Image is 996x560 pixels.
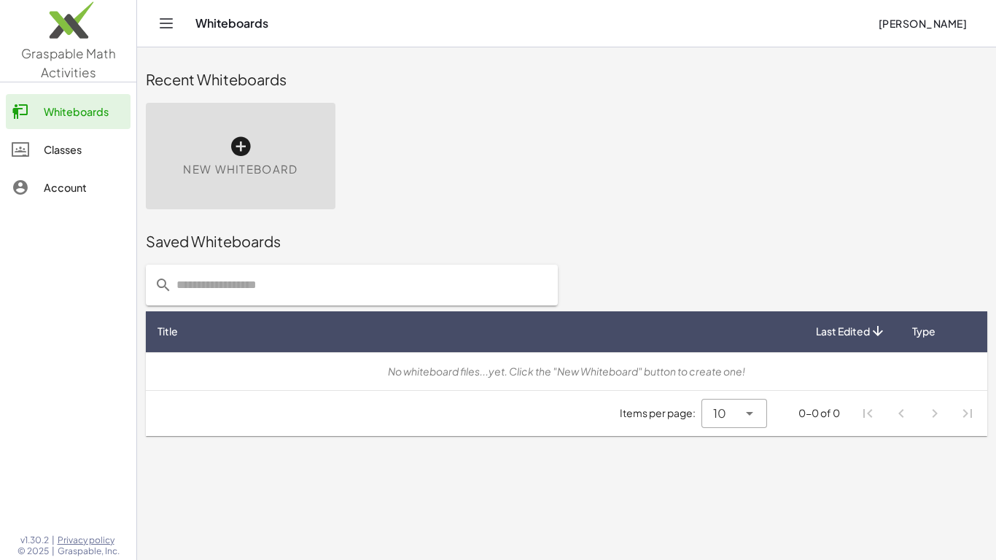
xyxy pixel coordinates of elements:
[155,12,178,35] button: Toggle navigation
[146,231,987,252] div: Saved Whiteboards
[798,405,840,421] div: 0-0 of 0
[6,94,131,129] a: Whiteboards
[44,103,125,120] div: Whiteboards
[852,397,984,430] nav: Pagination Navigation
[17,545,49,557] span: © 2025
[58,545,120,557] span: Graspable, Inc.
[146,69,987,90] div: Recent Whiteboards
[155,276,172,294] i: prepended action
[44,141,125,158] div: Classes
[21,45,116,80] span: Graspable Math Activities
[183,161,297,178] span: New Whiteboard
[157,364,976,379] div: No whiteboard files...yet. Click the "New Whiteboard" button to create one!
[52,545,55,557] span: |
[878,17,967,30] span: [PERSON_NAME]
[20,534,49,546] span: v1.30.2
[58,534,120,546] a: Privacy policy
[816,324,870,339] span: Last Edited
[6,170,131,205] a: Account
[52,534,55,546] span: |
[6,132,131,167] a: Classes
[866,10,979,36] button: [PERSON_NAME]
[44,179,125,196] div: Account
[157,324,178,339] span: Title
[620,405,701,421] span: Items per page:
[713,405,726,422] span: 10
[912,324,935,339] span: Type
